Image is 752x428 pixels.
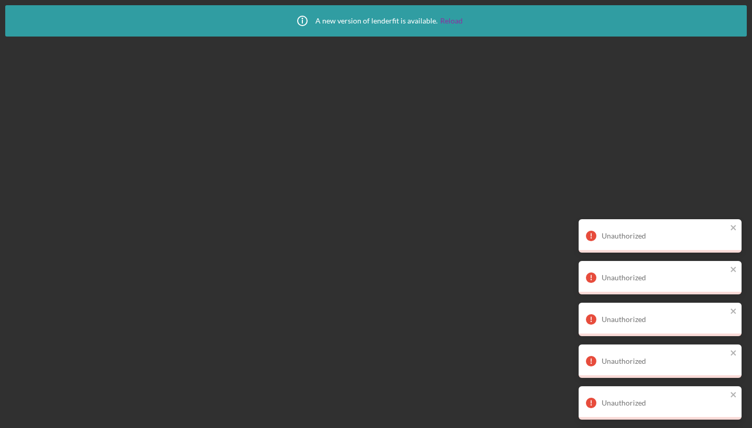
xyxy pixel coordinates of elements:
[602,399,727,407] div: Unauthorized
[730,307,737,317] button: close
[289,8,463,34] div: A new version of lenderfit is available.
[602,315,727,324] div: Unauthorized
[730,349,737,359] button: close
[602,274,727,282] div: Unauthorized
[730,223,737,233] button: close
[730,390,737,400] button: close
[440,17,463,25] a: Reload
[602,357,727,365] div: Unauthorized
[602,232,727,240] div: Unauthorized
[730,265,737,275] button: close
